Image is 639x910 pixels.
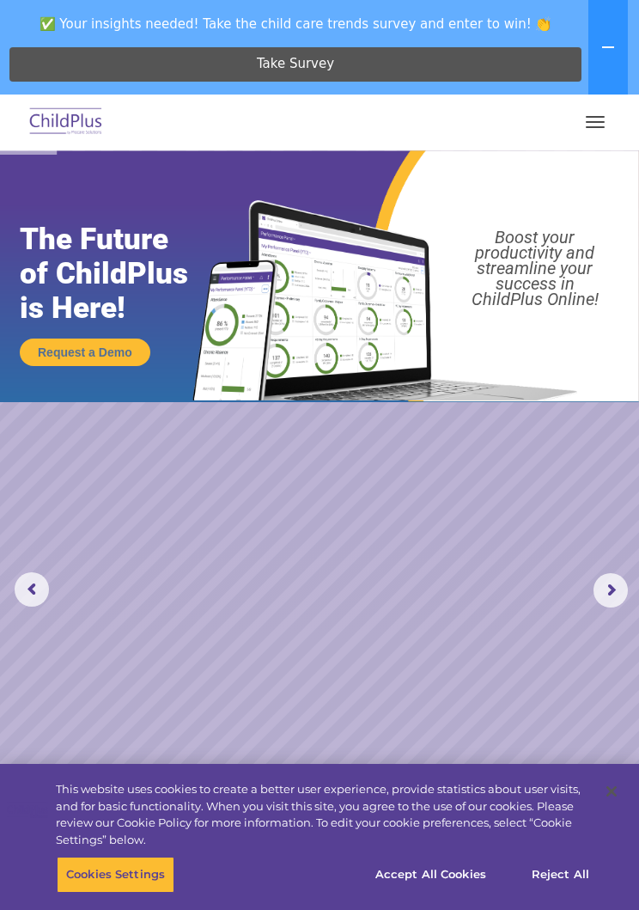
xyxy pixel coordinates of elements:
[593,773,630,810] button: Close
[257,49,334,79] span: Take Survey
[275,100,327,113] span: Last name
[20,339,150,366] a: Request a Demo
[441,229,630,307] rs-layer: Boost your productivity and streamline your success in ChildPlus Online!
[275,170,348,183] span: Phone number
[9,47,581,82] a: Take Survey
[26,102,106,143] img: ChildPlus by Procare Solutions
[57,857,174,893] button: Cookies Settings
[366,857,496,893] button: Accept All Cookies
[56,781,593,848] div: This website uses cookies to create a better user experience, provide statistics about user visit...
[507,857,614,893] button: Reject All
[7,7,585,40] span: ✅ Your insights needed! Take the child care trends survey and enter to win! 👏
[20,223,223,326] rs-layer: The Future of ChildPlus is Here!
